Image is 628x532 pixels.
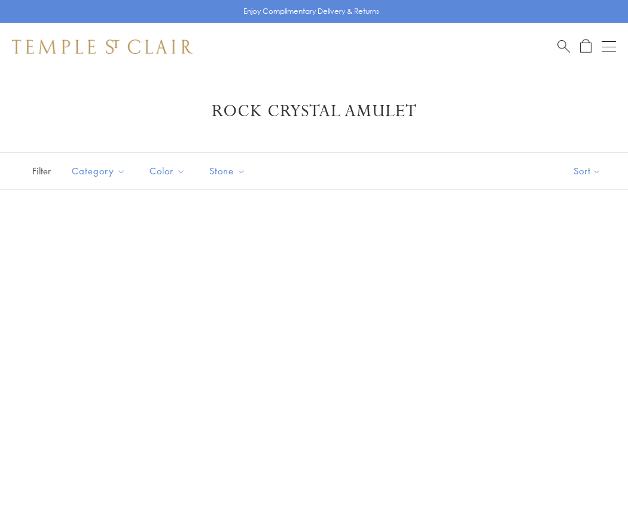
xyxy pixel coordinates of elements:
[602,40,616,54] button: Open navigation
[200,158,255,185] button: Stone
[547,153,628,189] button: Show sort by
[243,5,379,17] p: Enjoy Complimentary Delivery & Returns
[203,164,255,179] span: Stone
[141,158,194,185] button: Color
[30,101,598,122] h1: Rock Crystal Amulet
[63,158,135,185] button: Category
[66,164,135,179] span: Category
[144,164,194,179] span: Color
[580,39,592,54] a: Open Shopping Bag
[12,40,193,54] img: Temple St. Clair
[557,39,570,54] a: Search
